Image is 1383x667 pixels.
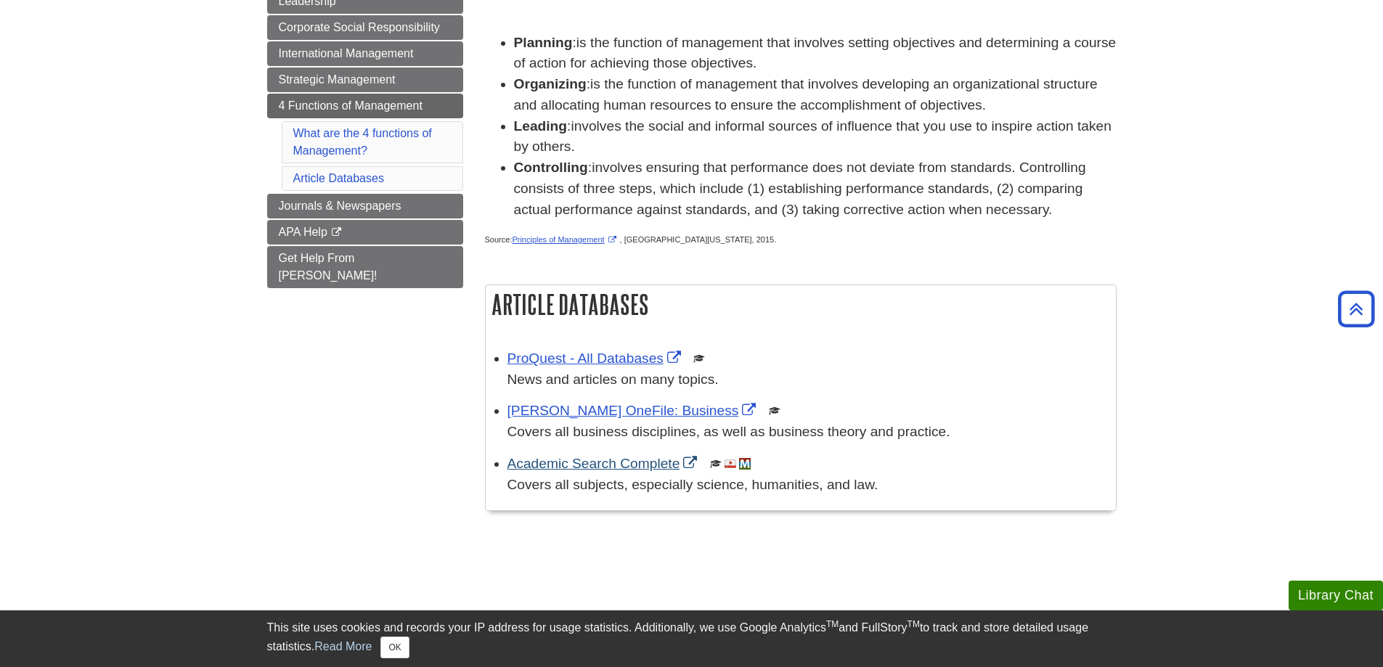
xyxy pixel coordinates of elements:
span: Source: , [GEOGRAPHIC_DATA][US_STATE], 2015. [485,235,777,244]
a: Link opens in new window [507,456,701,471]
button: Close [380,637,409,658]
img: MeL (Michigan electronic Library) [739,458,751,470]
span: involves the social and informal sources of influence that you use to inspire action taken by oth... [514,118,1111,155]
a: Back to Top [1333,299,1379,319]
i: This link opens in a new window [330,228,343,237]
li: : [514,74,1117,116]
sup: TM [826,619,839,629]
span: Strategic Management [279,73,396,86]
a: Corporate Social Responsibility [267,15,463,40]
a: Strategic Management [267,67,463,92]
span: International Management [279,47,414,60]
a: Link opens in new window [507,403,760,418]
a: Article Databases [293,172,384,184]
a: International Management [267,41,463,66]
sup: TM [907,619,920,629]
img: Scholarly or Peer Reviewed [710,458,722,470]
h2: Article Databases [486,285,1116,324]
li: : [514,157,1117,220]
img: Scholarly or Peer Reviewed [693,353,705,364]
a: Link opens in new window [507,351,685,366]
p: News and articles on many topics. [507,369,1109,390]
span: Get Help From [PERSON_NAME]! [279,252,378,282]
strong: Controlling [514,160,588,175]
strong: Leading [514,118,568,134]
li: : [514,116,1117,158]
strong: Organizing [514,76,587,91]
a: APA Help [267,220,463,245]
a: 4 Functions of Management [267,94,463,118]
span: Journals & Newspapers [279,200,401,212]
span: APA Help [279,226,327,238]
span: is the function of management that involves developing an organizational structure and allocating... [514,76,1098,112]
span: involves ensuring that performance does not deviate from standards. Controlling consists of three... [514,160,1086,217]
span: Corporate Social Responsibility [279,21,440,33]
span: is the function of management that involves setting objectives and determining a course of action... [514,35,1117,71]
p: Covers all business disciplines, as well as business theory and practice. [507,422,1109,443]
a: Get Help From [PERSON_NAME]! [267,246,463,288]
span: 4 Functions of Management [279,99,423,112]
img: Audio & Video [725,458,736,470]
button: Library Chat [1289,581,1383,610]
a: What are the 4 functions of Management? [293,127,432,157]
a: Read More [314,640,372,652]
strong: Planning [514,35,573,50]
img: Scholarly or Peer Reviewed [769,405,780,417]
li: : [514,33,1117,75]
p: Covers all subjects, especially science, humanities, and law. [507,475,1109,496]
div: This site uses cookies and records your IP address for usage statistics. Additionally, we use Goo... [267,619,1117,658]
a: Link opens in new window [512,235,619,244]
a: Journals & Newspapers [267,194,463,218]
